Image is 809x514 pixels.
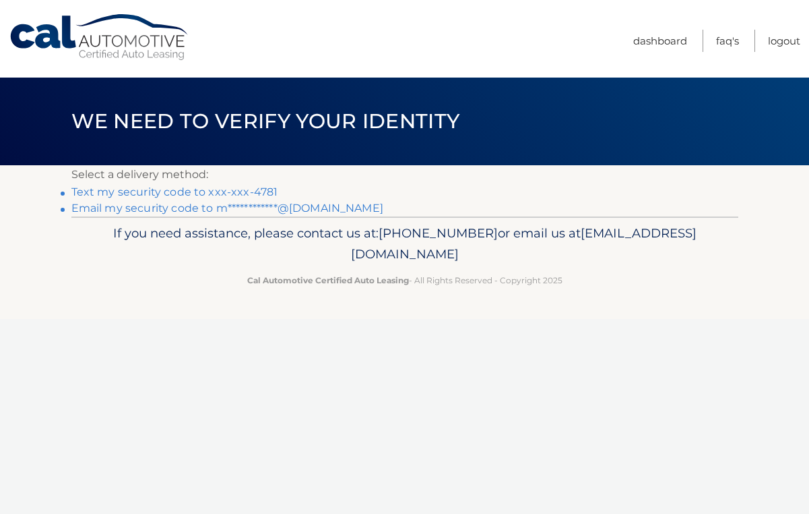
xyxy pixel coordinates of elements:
[71,165,738,184] p: Select a delivery method:
[80,223,730,266] p: If you need assistance, please contact us at: or email us at
[633,30,687,52] a: Dashboard
[379,225,498,241] span: [PHONE_NUMBER]
[768,30,800,52] a: Logout
[247,275,409,285] strong: Cal Automotive Certified Auto Leasing
[71,109,460,134] span: We need to verify your identity
[716,30,739,52] a: FAQ's
[9,13,191,61] a: Cal Automotive
[71,185,278,198] a: Text my security code to xxx-xxx-4781
[80,273,730,287] p: - All Rights Reserved - Copyright 2025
